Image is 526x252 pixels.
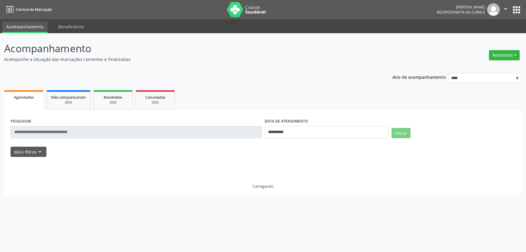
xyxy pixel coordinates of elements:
label: DATA DE ATENDIMENTO [265,117,308,126]
i:  [502,5,509,12]
button: Filtrar [392,128,411,138]
p: Ano de acompanhamento [392,73,446,81]
label: PESQUISAR [11,117,31,126]
button: Relatórios [489,50,520,60]
a: Acompanhamento [2,21,48,33]
p: Acompanhe a situação das marcações correntes e finalizadas [4,56,367,62]
button: Mais filtroskeyboard_arrow_down [11,147,46,157]
div: [PERSON_NAME] [437,5,485,10]
span: Central de Marcação [16,7,52,12]
span: Cancelados [145,95,165,100]
button:  [500,3,511,16]
a: Beneficiários [54,21,88,32]
div: 2025 [98,100,128,105]
a: Central de Marcação [4,5,52,14]
i: keyboard_arrow_down [36,148,43,155]
img: img [487,3,500,16]
span: Recepcionista da clínica [437,10,485,15]
span: Agendados [14,95,34,100]
button: apps [511,5,522,15]
div: 2025 [51,100,86,105]
p: Acompanhamento [4,41,367,56]
div: 2025 [140,100,170,105]
span: Resolvidos [104,95,122,100]
div: Carregando [253,184,273,189]
span: Não compareceram [51,95,86,100]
